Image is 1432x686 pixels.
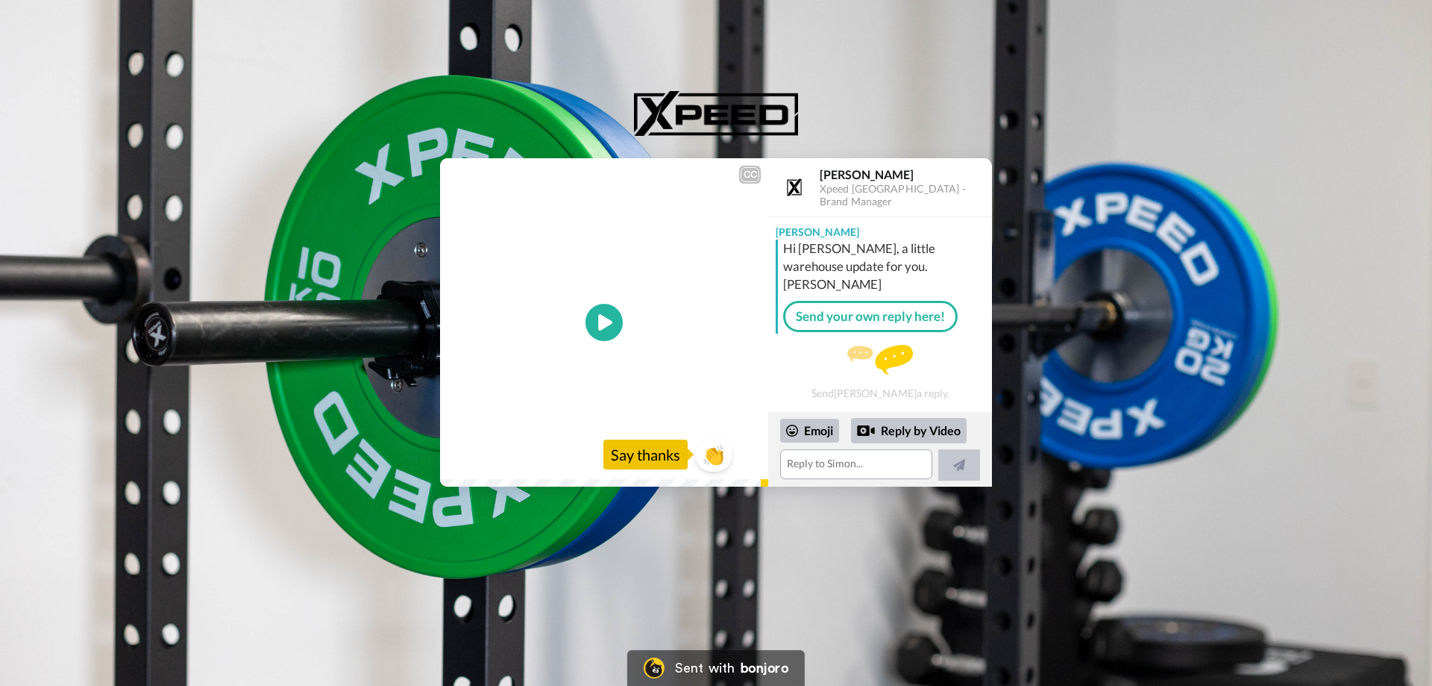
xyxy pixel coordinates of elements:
div: Emoji [780,419,839,443]
div: [PERSON_NAME] [820,167,991,181]
span: / [480,449,485,467]
span: 0:34 [488,449,514,467]
span: 👏 [695,443,732,467]
span: 0:00 [450,449,477,467]
div: Send [PERSON_NAME] a reply. [768,340,992,405]
div: Say thanks [603,440,688,470]
div: [PERSON_NAME] [768,217,992,240]
button: 👏 [695,438,732,472]
img: Profile Image [776,169,812,205]
img: Full screen [740,451,755,466]
div: Hi [PERSON_NAME], a little warehouse update for you. [PERSON_NAME] [783,240,988,293]
div: Reply by Video [857,422,875,440]
div: CC [741,167,759,182]
div: Reply by Video [851,418,967,443]
a: Send your own reply here! [783,301,958,332]
div: Xpeed [GEOGRAPHIC_DATA] - Brand Manager [820,183,991,208]
img: message.svg [847,345,913,375]
img: Xpeed Australia logo [634,91,798,136]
